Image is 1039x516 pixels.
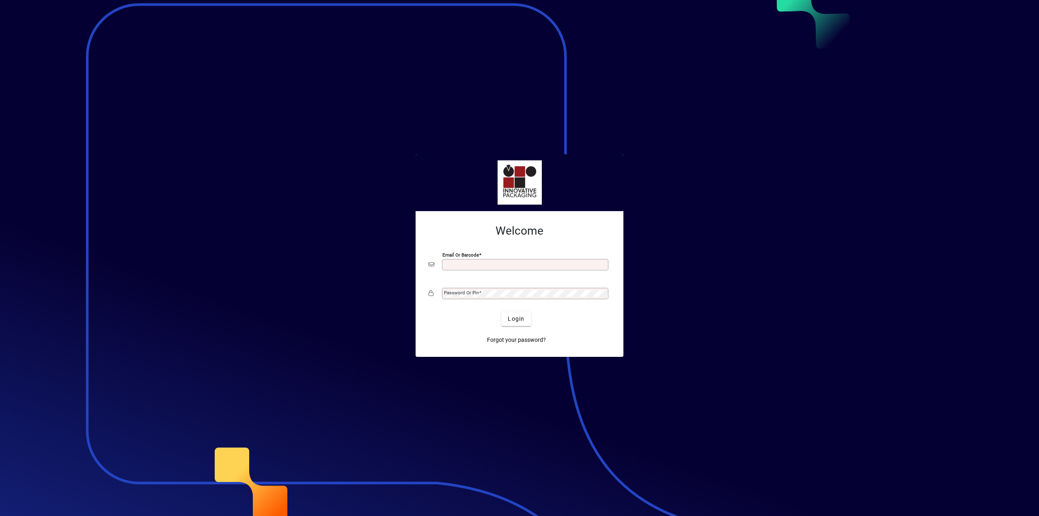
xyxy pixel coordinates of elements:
[508,315,524,323] span: Login
[429,224,610,238] h2: Welcome
[444,290,479,296] mat-label: Password or Pin
[501,311,531,326] button: Login
[487,336,546,344] span: Forgot your password?
[442,252,479,258] mat-label: Email or Barcode
[484,332,549,347] a: Forgot your password?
